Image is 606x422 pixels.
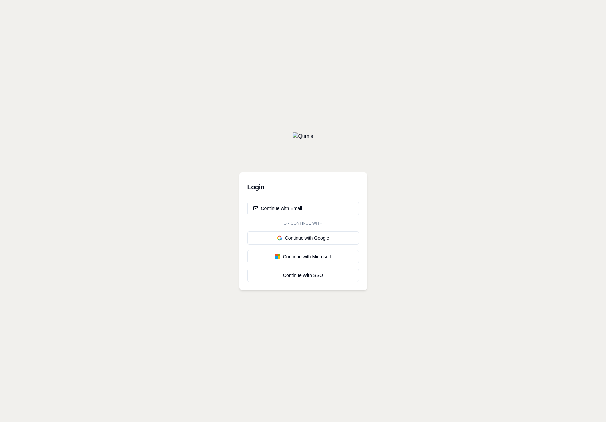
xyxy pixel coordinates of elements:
[253,235,353,241] div: Continue with Google
[253,253,353,260] div: Continue with Microsoft
[253,205,302,212] div: Continue with Email
[247,269,359,282] a: Continue With SSO
[253,272,353,279] div: Continue With SSO
[247,202,359,215] button: Continue with Email
[281,221,325,226] span: Or continue with
[247,180,359,194] h3: Login
[247,231,359,245] button: Continue with Google
[293,132,313,140] img: Qumis
[247,250,359,263] button: Continue with Microsoft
